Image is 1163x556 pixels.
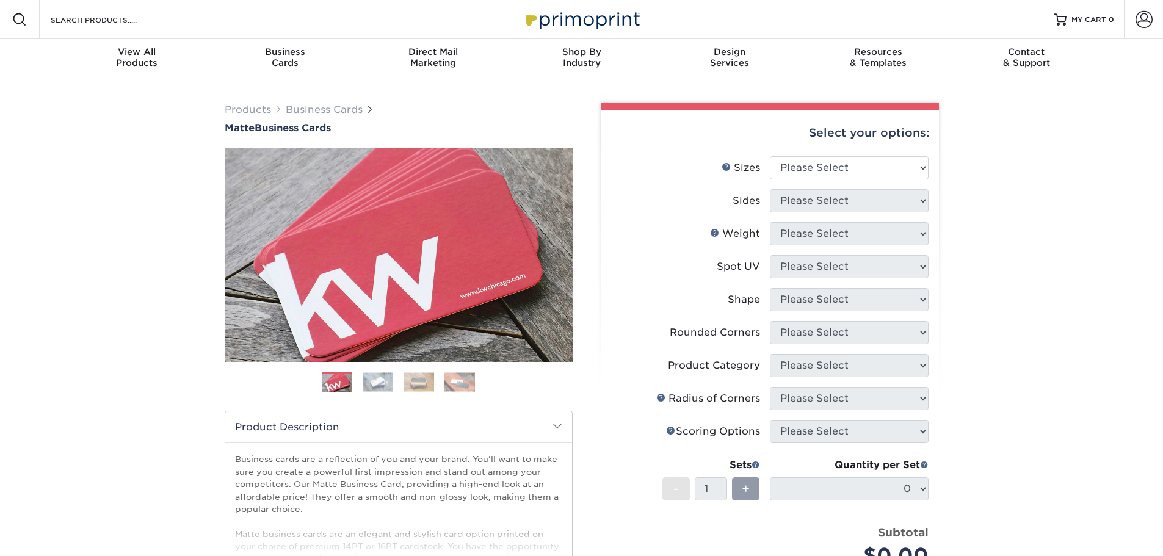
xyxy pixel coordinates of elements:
[1109,15,1114,24] span: 0
[656,391,760,406] div: Radius of Corners
[1071,15,1106,25] span: MY CART
[521,6,643,32] img: Primoprint
[225,122,573,134] a: MatteBusiness Cards
[673,480,679,498] span: -
[507,39,656,78] a: Shop ByIndustry
[225,122,573,134] h1: Business Cards
[952,46,1101,57] span: Contact
[804,46,952,57] span: Resources
[507,46,656,68] div: Industry
[717,259,760,274] div: Spot UV
[656,39,804,78] a: DesignServices
[363,372,393,391] img: Business Cards 02
[49,12,168,27] input: SEARCH PRODUCTS.....
[666,424,760,439] div: Scoring Options
[225,411,572,442] h2: Product Description
[359,39,507,78] a: Direct MailMarketing
[728,292,760,307] div: Shape
[610,110,929,156] div: Select your options:
[668,358,760,373] div: Product Category
[770,458,929,472] div: Quantity per Set
[742,480,750,498] span: +
[722,161,760,175] div: Sizes
[670,325,760,340] div: Rounded Corners
[63,39,211,78] a: View AllProducts
[952,39,1101,78] a: Contact& Support
[444,372,475,391] img: Business Cards 04
[878,525,929,539] strong: Subtotal
[359,46,507,57] span: Direct Mail
[952,46,1101,68] div: & Support
[225,81,573,429] img: Matte 01
[804,39,952,78] a: Resources& Templates
[322,367,352,398] img: Business Cards 01
[211,46,359,68] div: Cards
[286,104,363,115] a: Business Cards
[211,46,359,57] span: Business
[710,226,760,241] div: Weight
[507,46,656,57] span: Shop By
[656,46,804,57] span: Design
[662,458,760,472] div: Sets
[63,46,211,68] div: Products
[211,39,359,78] a: BusinessCards
[804,46,952,68] div: & Templates
[359,46,507,68] div: Marketing
[656,46,804,68] div: Services
[63,46,211,57] span: View All
[225,122,255,134] span: Matte
[733,193,760,208] div: Sides
[225,104,271,115] a: Products
[404,372,434,391] img: Business Cards 03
